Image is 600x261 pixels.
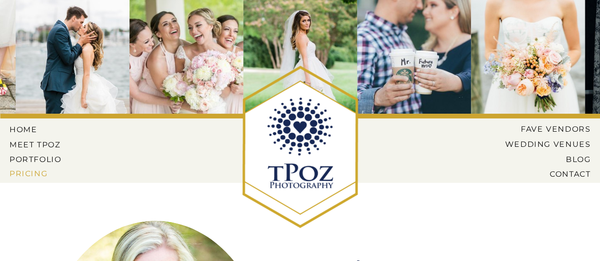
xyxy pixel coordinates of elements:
[490,140,591,148] a: Wedding Venues
[9,155,64,163] a: PORTFOLIO
[513,125,591,133] a: Fave Vendors
[9,169,64,178] a: Pricing
[516,170,591,178] a: CONTACT
[9,125,52,134] a: HOME
[498,155,591,163] a: BLOG
[9,140,61,149] a: MEET tPoz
